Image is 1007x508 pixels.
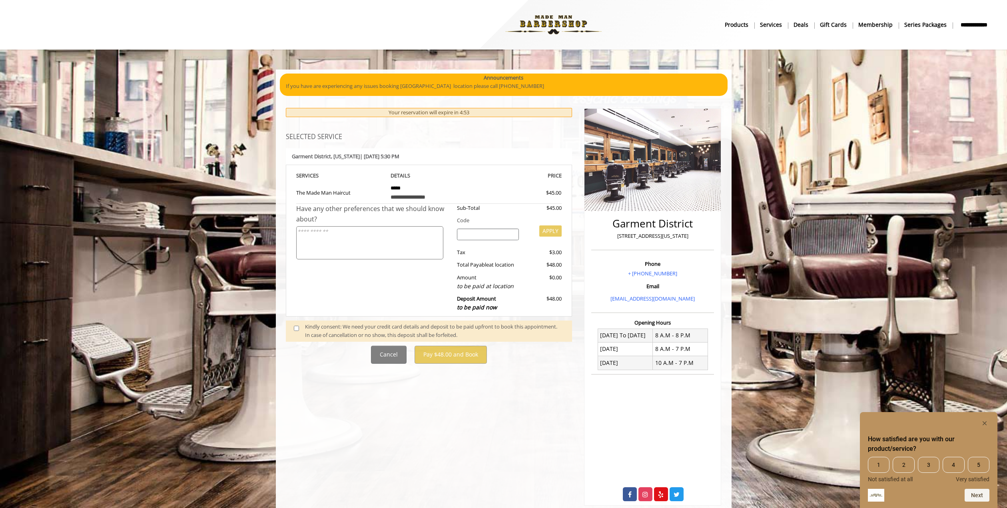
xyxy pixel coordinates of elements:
[331,153,360,160] span: , [US_STATE]
[517,189,561,197] div: $45.00
[788,19,814,30] a: DealsDeals
[820,20,847,29] b: gift cards
[286,82,722,90] p: If you have are experiencing any issues booking [GEOGRAPHIC_DATA] location please call [PHONE_NUM...
[868,434,989,454] h2: How satisfied are you with our product/service? Select an option from 1 to 5, with 1 being Not sa...
[415,346,487,364] button: Pay $48.00 and Book
[593,283,712,289] h3: Email
[499,3,608,47] img: Made Man Barbershop logo
[525,295,562,312] div: $48.00
[853,19,899,30] a: MembershipMembership
[371,346,407,364] button: Cancel
[489,261,514,268] span: at location
[899,19,953,30] a: Series packagesSeries packages
[451,216,562,225] div: Code
[965,489,989,502] button: Next question
[539,225,562,237] button: APPLY
[296,171,385,180] th: SERVICE
[719,19,754,30] a: Productsproducts
[980,418,989,428] button: Hide survey
[451,248,525,257] div: Tax
[473,171,562,180] th: PRICE
[754,19,788,30] a: ServicesServices
[525,261,562,269] div: $48.00
[628,270,677,277] a: + [PHONE_NUMBER]
[457,282,519,291] div: to be paid at location
[858,20,893,29] b: Membership
[760,20,782,29] b: Services
[725,20,748,29] b: products
[868,476,913,482] span: Not satisfied at all
[451,204,525,212] div: Sub-Total
[598,329,653,342] td: [DATE] To [DATE]
[305,323,564,339] div: Kindly consent: We need your credit card details and deposit to be paid upfront to book this appo...
[653,329,708,342] td: 8 A.M - 8 P.M
[525,273,562,291] div: $0.00
[918,457,939,473] span: 3
[794,20,808,29] b: Deals
[593,218,712,229] h2: Garment District
[868,418,989,502] div: How satisfied are you with our product/service? Select an option from 1 to 5, with 1 being Not sa...
[451,261,525,269] div: Total Payable
[296,204,451,224] div: Have any other preferences that we should know about?
[286,108,572,117] div: Your reservation will expire in 4:53
[610,295,695,302] a: [EMAIL_ADDRESS][DOMAIN_NAME]
[653,342,708,356] td: 8 A.M - 7 P.M
[451,273,525,291] div: Amount
[296,180,385,204] td: The Made Man Haircut
[598,356,653,370] td: [DATE]
[525,204,562,212] div: $45.00
[598,342,653,356] td: [DATE]
[457,295,497,311] b: Deposit Amount
[457,303,497,311] span: to be paid now
[968,457,989,473] span: 5
[286,133,572,141] h3: SELECTED SERVICE
[904,20,947,29] b: Series packages
[591,320,714,325] h3: Opening Hours
[316,172,319,179] span: S
[868,457,889,473] span: 1
[814,19,853,30] a: Gift cardsgift cards
[943,457,964,473] span: 4
[893,457,914,473] span: 2
[484,74,523,82] b: Announcements
[292,153,399,160] b: Garment District | [DATE] 5:30 PM
[956,476,989,482] span: Very satisfied
[593,232,712,240] p: [STREET_ADDRESS][US_STATE]
[593,261,712,267] h3: Phone
[868,457,989,482] div: How satisfied are you with our product/service? Select an option from 1 to 5, with 1 being Not sa...
[653,356,708,370] td: 10 A.M - 7 P.M
[385,171,473,180] th: DETAILS
[525,248,562,257] div: $3.00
